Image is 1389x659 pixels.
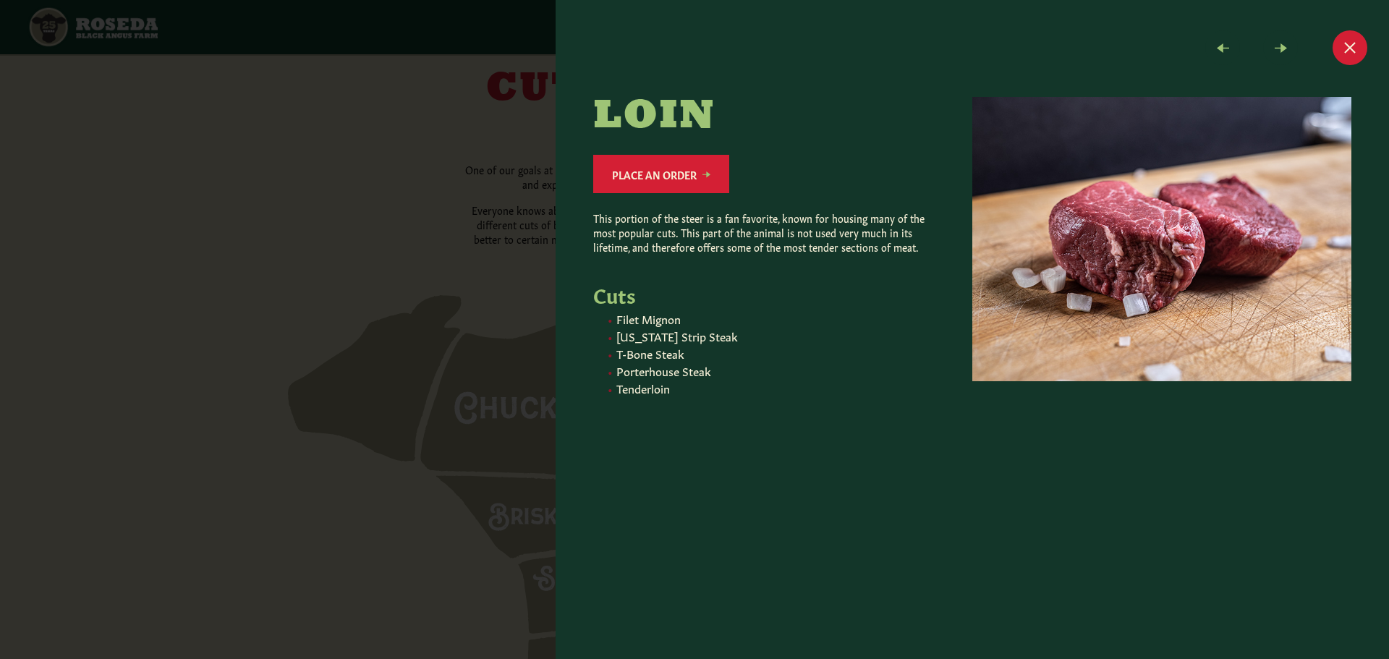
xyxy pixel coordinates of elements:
[593,155,729,193] a: Place an Order
[616,380,938,395] li: Tenderloin
[616,363,938,378] li: Porterhouse Steak
[616,311,938,326] li: Filet Mignon
[616,328,938,343] li: [US_STATE] Strip Steak
[1333,30,1367,65] button: Close modal
[593,211,938,254] p: This portion of the steer is a fan favorite, known for housing many of the most popular cuts. Thi...
[593,283,938,305] h5: Cuts
[616,346,938,360] li: T-Bone Steak
[593,97,938,137] h2: Loin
